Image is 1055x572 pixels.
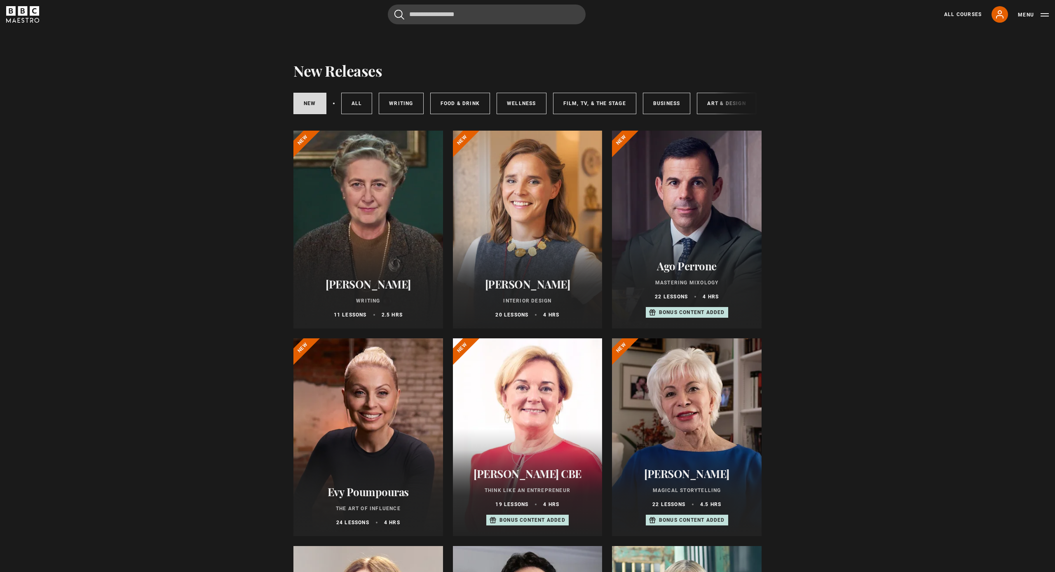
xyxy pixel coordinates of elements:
[612,131,762,328] a: Ago Perrone Mastering Mixology 22 lessons 4 hrs Bonus content added New
[495,501,528,508] p: 19 lessons
[697,93,756,114] a: Art & Design
[293,338,443,536] a: Evy Poumpouras The Art of Influence 24 lessons 4 hrs New
[341,93,373,114] a: All
[303,485,433,498] h2: Evy Poumpouras
[643,93,691,114] a: Business
[543,311,559,319] p: 4 hrs
[303,505,433,512] p: The Art of Influence
[453,338,603,536] a: [PERSON_NAME] CBE Think Like an Entrepreneur 19 lessons 4 hrs Bonus content added New
[394,9,404,20] button: Submit the search query
[463,297,593,305] p: Interior Design
[430,93,490,114] a: Food & Drink
[334,311,367,319] p: 11 lessons
[499,516,565,524] p: Bonus content added
[463,278,593,291] h2: [PERSON_NAME]
[379,93,423,114] a: Writing
[612,338,762,536] a: [PERSON_NAME] Magical Storytelling 22 lessons 4.5 hrs Bonus content added New
[553,93,636,114] a: Film, TV, & The Stage
[652,501,685,508] p: 22 lessons
[293,93,326,114] a: New
[944,11,982,18] a: All Courses
[495,311,528,319] p: 20 lessons
[703,293,719,300] p: 4 hrs
[303,278,433,291] h2: [PERSON_NAME]
[388,5,586,24] input: Search
[336,519,369,526] p: 24 lessons
[463,467,593,480] h2: [PERSON_NAME] CBE
[622,279,752,286] p: Mastering Mixology
[303,297,433,305] p: Writing
[382,311,403,319] p: 2.5 hrs
[6,6,39,23] svg: BBC Maestro
[659,516,725,524] p: Bonus content added
[622,487,752,494] p: Magical Storytelling
[700,501,721,508] p: 4.5 hrs
[293,62,382,79] h1: New Releases
[453,131,603,328] a: [PERSON_NAME] Interior Design 20 lessons 4 hrs New
[293,131,443,328] a: [PERSON_NAME] Writing 11 lessons 2.5 hrs New
[655,293,688,300] p: 22 lessons
[659,309,725,316] p: Bonus content added
[1018,11,1049,19] button: Toggle navigation
[622,467,752,480] h2: [PERSON_NAME]
[384,519,400,526] p: 4 hrs
[463,487,593,494] p: Think Like an Entrepreneur
[497,93,546,114] a: Wellness
[543,501,559,508] p: 4 hrs
[622,260,752,272] h2: Ago Perrone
